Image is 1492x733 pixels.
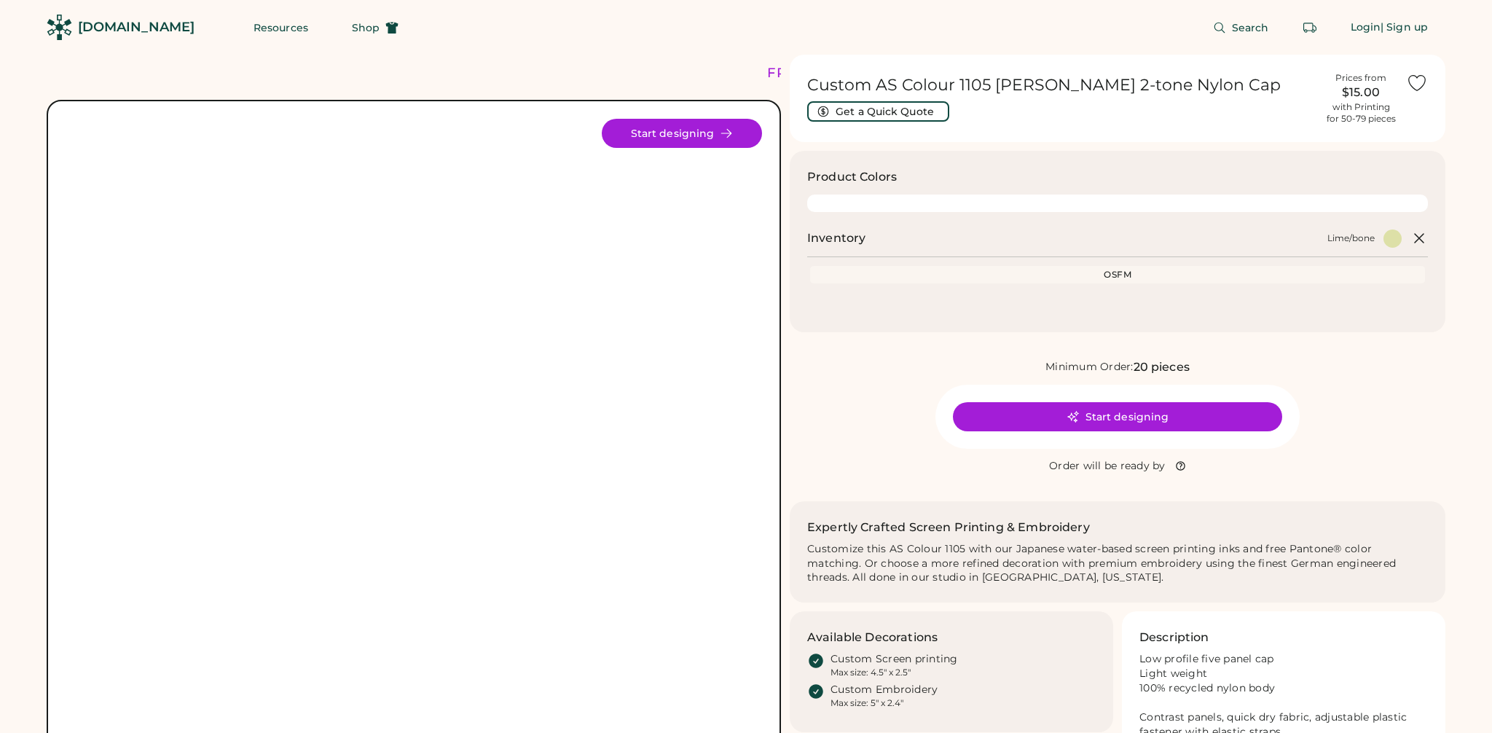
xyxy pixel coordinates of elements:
div: OSFM [813,269,1422,281]
button: Search [1195,13,1287,42]
div: Custom Embroidery [831,683,938,697]
div: 20 pieces [1134,358,1190,376]
button: Shop [334,13,416,42]
h3: Available Decorations [807,629,938,646]
div: [DOMAIN_NAME] [78,18,195,36]
h3: Description [1139,629,1209,646]
div: | Sign up [1381,20,1428,35]
div: Prices from [1335,72,1386,84]
h3: Product Colors [807,168,897,186]
h2: Expertly Crafted Screen Printing & Embroidery [807,519,1090,536]
div: Max size: 4.5" x 2.5" [831,667,911,678]
div: Customize this AS Colour 1105 with our Japanese water-based screen printing inks and free Pantone... [807,542,1428,586]
div: Minimum Order: [1045,360,1134,375]
div: Lime/bone [1327,232,1375,244]
button: Get a Quick Quote [807,101,949,122]
h2: Inventory [807,230,865,247]
button: Start designing [602,119,762,148]
div: Custom Screen printing [831,652,958,667]
div: with Printing for 50-79 pieces [1327,101,1396,125]
span: Shop [352,23,380,33]
img: Rendered Logo - Screens [47,15,72,40]
div: FREE SHIPPING [767,63,892,83]
button: Retrieve an order [1295,13,1324,42]
span: Search [1232,23,1269,33]
button: Resources [236,13,326,42]
div: Login [1351,20,1381,35]
div: Max size: 5" x 2.4" [831,697,903,709]
div: $15.00 [1324,84,1397,101]
div: Order will be ready by [1049,459,1166,474]
button: Start designing [953,402,1282,431]
h1: Custom AS Colour 1105 [PERSON_NAME] 2-tone Nylon Cap [807,75,1316,95]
